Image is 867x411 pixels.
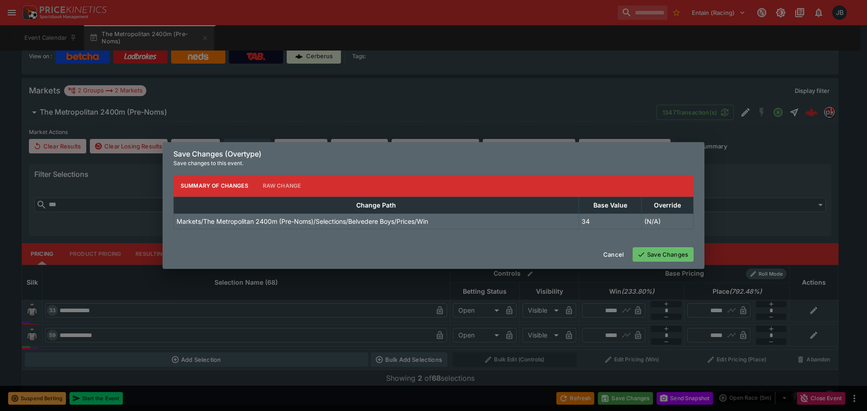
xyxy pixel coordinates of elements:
button: Cancel [598,247,629,262]
th: Override [642,197,694,213]
p: Markets/The Metropolitan 2400m (Pre-Noms)/Selections/Belvedere Boys/Prices/Win [177,217,428,226]
th: Change Path [174,197,579,213]
th: Base Value [579,197,642,213]
button: Raw Change [256,175,308,197]
td: 34 [579,213,642,229]
td: (N/A) [642,213,694,229]
p: Save changes to this event. [173,159,694,168]
button: Summary of Changes [173,175,256,197]
h6: Save Changes (Overtype) [173,149,694,159]
button: Save Changes [633,247,694,262]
